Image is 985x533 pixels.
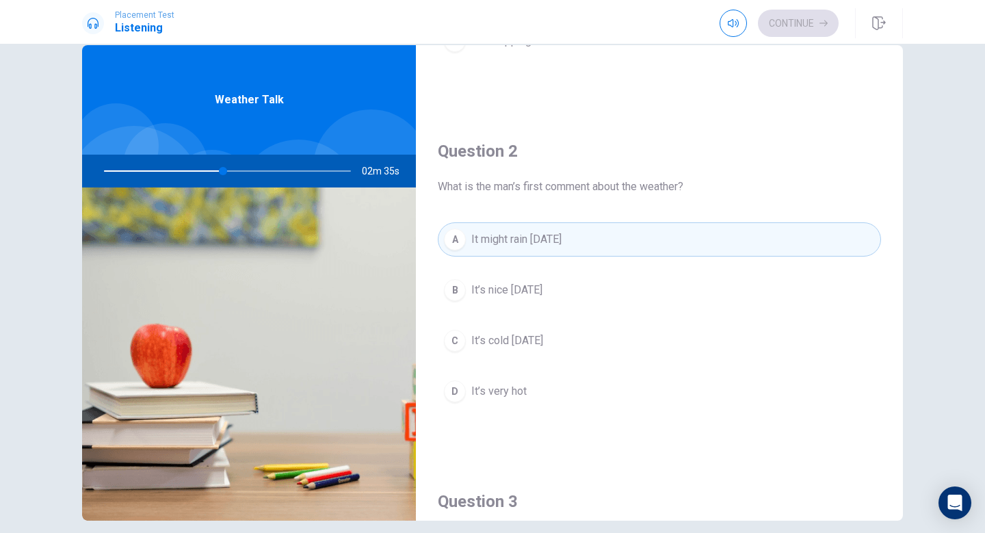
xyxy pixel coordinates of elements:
[471,282,542,298] span: It’s nice [DATE]
[438,273,881,307] button: BIt’s nice [DATE]
[471,333,543,349] span: It’s cold [DATE]
[82,187,416,521] img: Weather Talk
[115,10,174,20] span: Placement Test
[115,20,174,36] h1: Listening
[438,179,881,195] span: What is the man’s first comment about the weather?
[444,279,466,301] div: B
[215,92,284,108] span: Weather Talk
[438,140,881,162] h4: Question 2
[438,491,881,512] h4: Question 3
[438,374,881,408] button: DIt’s very hot
[438,222,881,257] button: AIt might rain [DATE]
[938,486,971,519] div: Open Intercom Messenger
[444,330,466,352] div: C
[362,155,410,187] span: 02m 35s
[438,324,881,358] button: CIt’s cold [DATE]
[471,383,527,400] span: It’s very hot
[471,231,562,248] span: It might rain [DATE]
[444,380,466,402] div: D
[444,229,466,250] div: A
